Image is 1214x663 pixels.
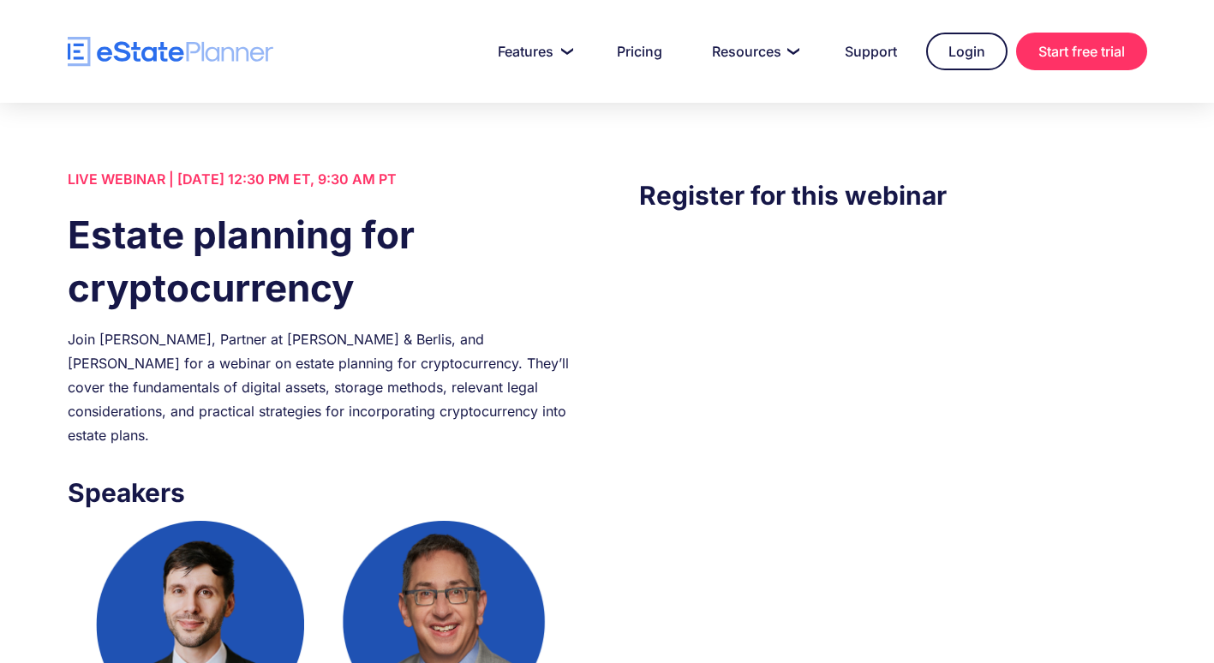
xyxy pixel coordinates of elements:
[639,176,1146,215] h3: Register for this webinar
[639,249,1146,541] iframe: Form 0
[596,34,683,69] a: Pricing
[68,473,575,512] h3: Speakers
[1016,33,1147,70] a: Start free trial
[691,34,816,69] a: Resources
[68,167,575,191] div: LIVE WEBINAR | [DATE] 12:30 PM ET, 9:30 AM PT
[68,37,273,67] a: home
[68,208,575,314] h1: Estate planning for cryptocurrency
[477,34,588,69] a: Features
[926,33,1008,70] a: Login
[824,34,918,69] a: Support
[68,327,575,447] div: Join [PERSON_NAME], Partner at [PERSON_NAME] & Berlis, and [PERSON_NAME] for a webinar on estate ...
